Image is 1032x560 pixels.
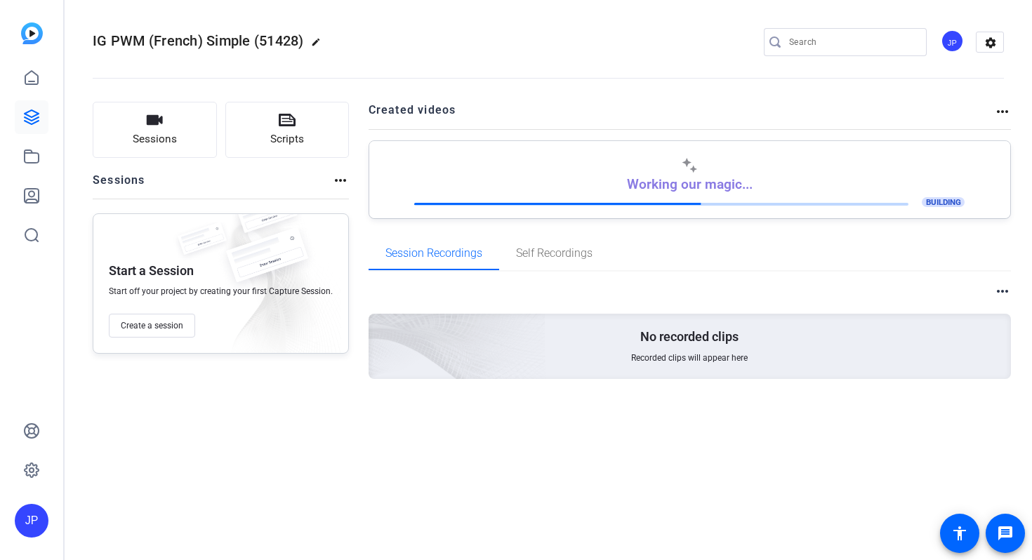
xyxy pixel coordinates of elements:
[21,22,43,44] img: blue-gradient.svg
[15,504,48,538] div: JP
[121,320,183,331] span: Create a session
[214,228,319,298] img: fake-session.png
[627,176,753,192] p: Working our magic...
[951,525,968,542] mat-icon: accessibility
[631,352,748,364] span: Recorded clips will appear here
[228,193,305,244] img: fake-session.png
[171,222,234,264] img: fake-session.png
[789,34,915,51] input: Search
[109,286,333,297] span: Start off your project by creating your first Capture Session.
[977,32,1005,53] mat-icon: settings
[994,283,1011,300] mat-icon: more_horiz
[311,37,328,54] mat-icon: edit
[225,102,350,158] button: Scripts
[369,102,995,129] h2: Created videos
[109,314,195,338] button: Create a session
[205,210,341,360] img: embarkstudio-empty-session.png
[994,103,1011,120] mat-icon: more_horiz
[133,131,177,147] span: Sessions
[211,175,546,479] img: embarkstudio-empty-session.png
[997,525,1014,542] mat-icon: message
[516,248,593,259] span: Self Recordings
[109,262,194,279] p: Start a Session
[922,197,965,207] span: BUILDING
[385,248,482,259] span: Session Recordings
[93,172,145,199] h2: Sessions
[941,29,965,54] ngx-avatar: Jean-Philippe Pizzamiglio-Dion
[332,172,349,189] mat-icon: more_horiz
[640,328,739,345] p: No recorded clips
[270,131,304,147] span: Scripts
[93,102,217,158] button: Sessions
[941,29,964,53] div: JP
[93,32,304,49] span: IG PWM (French) Simple (51428)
